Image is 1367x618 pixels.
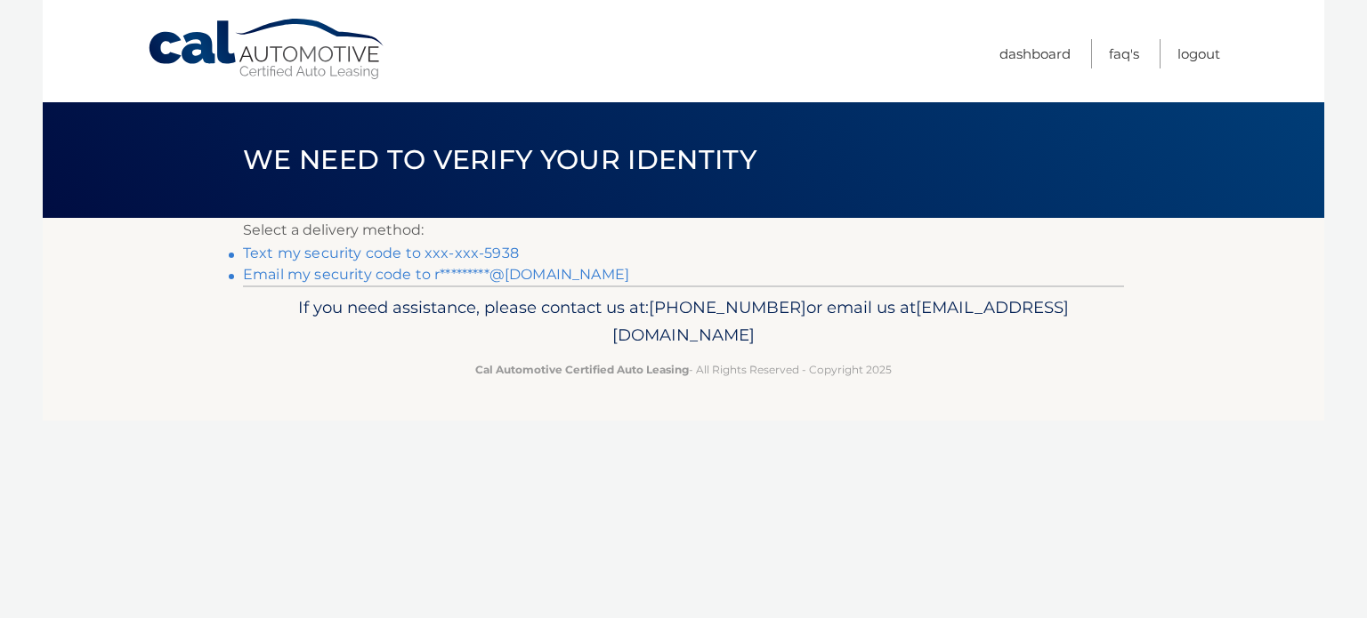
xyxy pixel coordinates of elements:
span: We need to verify your identity [243,143,756,176]
a: Cal Automotive [147,18,387,81]
p: - All Rights Reserved - Copyright 2025 [255,360,1112,379]
a: Text my security code to xxx-xxx-5938 [243,245,519,261]
a: Logout [1177,39,1220,68]
span: [PHONE_NUMBER] [649,297,806,317]
a: FAQ's [1109,39,1139,68]
p: Select a delivery method: [243,218,1124,243]
a: Email my security code to r*********@[DOMAIN_NAME] [243,266,629,283]
strong: Cal Automotive Certified Auto Leasing [475,363,689,376]
a: Dashboard [999,39,1071,68]
p: If you need assistance, please contact us at: or email us at [255,293,1112,350]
